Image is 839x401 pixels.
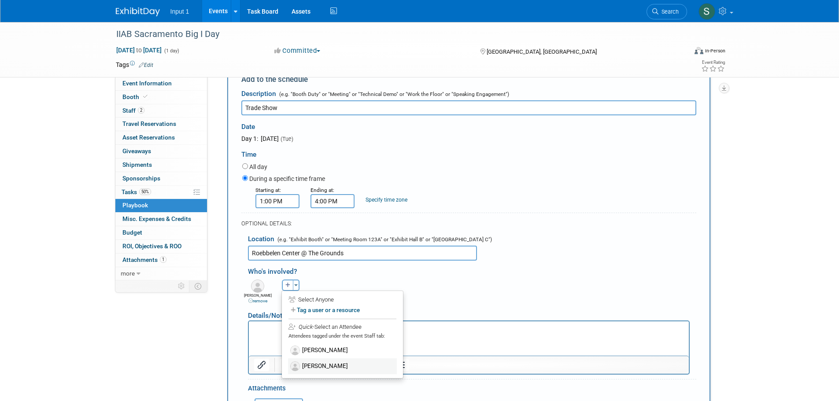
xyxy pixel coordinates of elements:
small: Starting at: [255,187,281,193]
td: Personalize Event Tab Strip [174,280,189,292]
span: [GEOGRAPHIC_DATA], [GEOGRAPHIC_DATA] [487,48,597,55]
span: (e.g. "Booth Duty" or "Meeting" or "Technical Demo" or "Work the Floor" or "Speaking Engagement") [277,91,509,97]
span: Misc. Expenses & Credits [122,215,191,222]
div: IIAB Sacramento Big I Day [113,26,674,42]
a: Asset Reservations [115,131,207,144]
span: (1 day) [163,48,179,54]
label: Tag a user or a resource [288,304,396,316]
a: Misc. Expenses & Credits [115,213,207,226]
span: [DATE] [259,135,279,142]
span: (Tue) [280,136,293,142]
img: Associate-Profile-5.png [290,346,300,355]
div: Event Rating [701,60,725,65]
div: Details/Notes [248,304,690,320]
button: Committed [271,46,324,55]
button: Insert/edit link [254,359,269,371]
span: 1 [160,256,166,263]
span: ROI, Objectives & ROO [122,243,181,250]
span: Location [248,235,274,243]
div: -Select an Attendee [288,323,396,331]
span: Travel Reservations [122,120,176,127]
div: Attachments [248,384,303,395]
span: (e.g. "Exhibit Booth" or "Meeting Room 123A" or "Exhibit Hall B" or "[GEOGRAPHIC_DATA] C") [276,236,492,243]
a: Sponsorships [115,172,207,185]
label: During a specific time frame [249,174,325,183]
span: Event Information [122,80,172,87]
span: to [135,47,143,54]
a: Budget [115,226,207,239]
label: [PERSON_NAME] [288,342,397,358]
span: [DATE] [DATE] [116,46,162,54]
span: Description [241,90,276,98]
div: Date [241,115,423,134]
img: Associate-Profile-5.png [251,280,264,293]
span: Day 1: [241,135,258,142]
span: Search [658,8,679,15]
span: Asset Reservations [122,134,175,141]
div: Who's involved? [248,263,696,277]
i: Quick [299,324,313,330]
button: Bullet list [394,359,409,371]
div: Event Format [635,46,726,59]
span: Tasks [122,188,151,195]
span: Attachments [122,256,166,263]
img: ExhibitDay [116,7,160,16]
div: Select Anyone [288,296,396,304]
a: Attachments1 [115,254,207,267]
div: Time [241,143,696,162]
span: Giveaways [122,147,151,155]
a: Giveaways [115,145,207,158]
img: Associate-Profile-5.png [290,361,300,371]
span: Booth [122,93,149,100]
a: Shipments [115,158,207,172]
a: Playbook [115,199,207,212]
td: Tags [116,60,153,69]
span: Budget [122,229,142,236]
span: 2 [138,107,144,114]
a: ROI, Objectives & ROO [115,240,207,253]
div: [PERSON_NAME] [244,293,272,304]
small: Ending at: [310,187,334,193]
a: Specify time zone [366,197,407,203]
a: more [115,267,207,280]
span: Input 1 [170,8,189,15]
button: Bold [280,359,295,371]
img: Susan Stout [699,3,715,20]
div: In-Person [705,48,725,54]
a: Search [647,4,687,19]
iframe: Rich Text Area [249,321,689,356]
i: Booth reservation complete [143,94,148,99]
span: more [121,270,135,277]
span: Shipments [122,161,152,168]
a: Booth [115,91,207,104]
span: Playbook [122,202,148,209]
a: Staff2 [115,104,207,118]
label: All day [249,162,267,171]
div: Attendees tagged under the event Staff tab: [288,332,396,340]
label: [PERSON_NAME] [288,358,397,374]
div: Add to the schedule [241,74,696,85]
a: remove [248,298,267,303]
span: 50% [139,188,151,195]
a: Event Information [115,77,207,90]
input: Start Time [255,194,299,208]
div: OPTIONAL DETAILS: [241,220,696,228]
td: Toggle Event Tabs [189,280,207,292]
input: End Time [310,194,355,208]
img: Format-Inperson.png [695,47,703,54]
span: Sponsorships [122,175,160,182]
a: Tasks50% [115,186,207,199]
a: Travel Reservations [115,118,207,131]
span: Staff [122,107,144,114]
a: Edit [139,62,153,68]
